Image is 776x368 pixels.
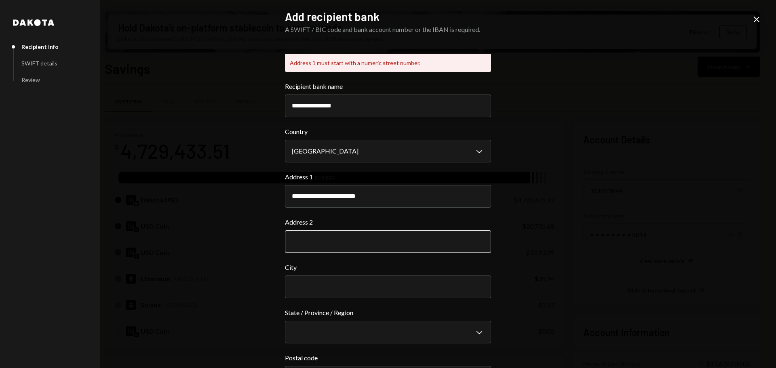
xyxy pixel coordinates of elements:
button: Country [285,140,491,162]
label: Address 2 [285,217,491,227]
label: Address 1 [285,172,491,182]
label: Recipient bank name [285,82,491,91]
div: Review [21,76,40,83]
label: Country [285,127,491,137]
label: City [285,263,491,272]
button: State / Province / Region [285,321,491,343]
div: A SWIFT / BIC code and bank account number or the IBAN is required. [285,25,491,34]
div: Recipient info [21,43,59,50]
div: SWIFT details [21,60,57,67]
label: Postal code [285,353,491,363]
h2: Add recipient bank [285,9,491,25]
div: Address 1 must start with a numeric street number. [285,54,491,72]
label: State / Province / Region [285,308,491,318]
